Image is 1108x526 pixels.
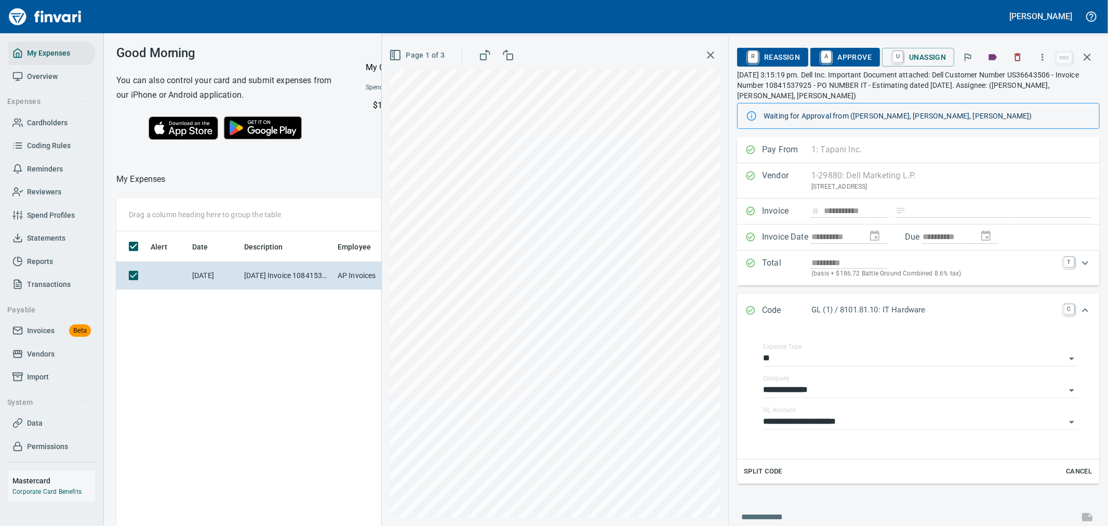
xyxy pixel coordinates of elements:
a: Cardholders [8,111,95,135]
span: Cardholders [27,116,68,129]
span: Payable [7,304,86,317]
span: Spend Profiles [27,209,75,222]
a: My Expenses [8,42,95,65]
span: Spend Limits (refreshed by [PERSON_NAME] 14 hours ago) [366,83,559,93]
a: Import [8,365,95,389]
a: Transactions [8,273,95,296]
button: Open [1064,351,1079,366]
span: Reports [27,255,53,268]
div: Waiting for Approval from ([PERSON_NAME], [PERSON_NAME], [PERSON_NAME]) [764,107,1091,125]
div: Expand [737,328,1100,484]
a: R [748,51,758,62]
p: Drag a column heading here to group the table [129,209,281,220]
img: Finvari [6,4,84,29]
a: Data [8,412,95,435]
span: Reminders [27,163,63,176]
a: Spend Profiles [8,204,95,227]
a: Vendors [8,343,95,366]
span: Date [192,241,208,253]
button: System [3,393,90,412]
p: [DATE] 3:15:19 pm. Dell Inc. Important Document attached: Dell Customer Number US36643506 - Invoi... [737,70,1100,101]
span: Coding Rules [27,139,71,152]
button: Flag [956,46,979,69]
span: System [7,396,86,409]
a: esc [1057,52,1072,63]
span: Alert [151,241,181,253]
span: Employee [338,241,384,253]
p: My Expenses [116,173,166,186]
button: Labels [981,46,1004,69]
button: UUnassign [882,48,954,67]
td: [DATE] Invoice 10841537925 from Dell Marketing L.P. (1-29880) [240,262,333,290]
p: My Card (···1070) [366,61,444,74]
span: Description [244,241,297,253]
a: Statements [8,227,95,250]
button: Split Code [741,464,785,480]
button: Page 1 of 3 [387,46,449,65]
span: Employee [338,241,371,253]
a: T [1064,257,1074,267]
span: Vendors [27,348,55,361]
span: Statements [27,232,65,245]
a: C [1064,304,1074,314]
span: Close invoice [1054,45,1100,70]
td: AP Invoices [333,262,411,290]
span: Import [27,371,49,384]
h6: You can also control your card and submit expenses from our iPhone or Android application. [116,73,340,102]
span: Description [244,241,283,253]
span: Overview [27,70,58,83]
button: Cancel [1062,464,1096,480]
span: Page 1 of 3 [391,49,445,62]
span: Beta [69,325,91,337]
a: U [893,51,903,62]
p: Code [762,304,811,318]
span: Reassign [745,48,800,66]
h6: Mastercard [12,475,95,486]
span: Transactions [27,278,71,291]
a: Corporate Card Benefits [12,488,82,495]
img: Download on the App Store [149,116,218,140]
span: Reviewers [27,186,61,199]
h5: [PERSON_NAME] [1010,11,1072,22]
button: Open [1064,383,1079,398]
a: InvoicesBeta [8,319,95,343]
div: Expand [737,294,1100,328]
label: Expense Type [763,344,802,350]
span: Cancel [1065,466,1093,478]
a: Reports [8,250,95,273]
button: Open [1064,415,1079,429]
div: Expand [737,251,1100,285]
button: Expenses [3,92,90,111]
button: Payable [3,300,90,320]
button: More [1031,46,1054,69]
button: AApprove [810,48,880,67]
a: Overview [8,65,95,88]
a: Permissions [8,435,95,458]
label: Company [763,375,790,382]
span: Invoices [27,324,55,337]
p: $14,257 left this month [373,99,586,112]
button: Discard [1006,46,1029,69]
nav: breadcrumb [116,173,166,186]
p: GL (1) / 8101.81.10: IT Hardware [811,304,1058,316]
span: Alert [151,241,167,253]
p: Total [762,257,811,279]
button: [PERSON_NAME] [1007,8,1075,24]
span: Approve [819,48,872,66]
span: Unassign [890,48,946,66]
span: Split Code [744,466,782,478]
span: Date [192,241,222,253]
p: (basis + $186.72 Battle Ground Combined 8.6% tax) [811,269,1058,279]
a: Reminders [8,157,95,181]
label: GL Account [763,407,796,413]
td: [DATE] [188,262,240,290]
h3: Good Morning [116,46,340,60]
a: Coding Rules [8,134,95,157]
a: A [821,51,831,62]
img: Get it on Google Play [218,111,308,145]
button: RReassign [737,48,808,67]
span: Expenses [7,95,86,108]
span: My Expenses [27,47,70,60]
span: Data [27,417,43,430]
